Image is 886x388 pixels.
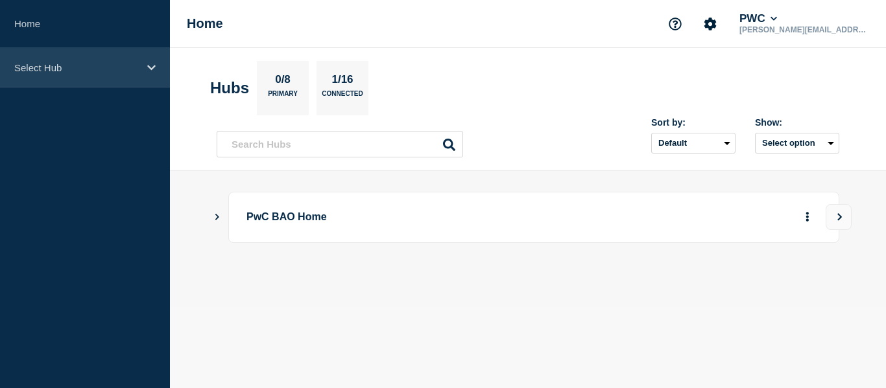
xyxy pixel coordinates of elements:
button: Account settings [697,10,724,38]
button: PWC [737,12,780,25]
button: More actions [799,205,816,229]
button: Select option [755,133,839,154]
button: View [826,204,852,230]
p: PwC BAO Home [246,205,605,229]
p: 0/8 [270,73,296,90]
button: Show Connected Hubs [214,212,221,222]
div: Sort by: [651,117,736,128]
p: [PERSON_NAME][EMAIL_ADDRESS][PERSON_NAME][DOMAIN_NAME] [737,25,872,34]
p: 1/16 [327,73,358,90]
div: Show: [755,117,839,128]
h2: Hubs [210,79,249,97]
p: Select Hub [14,62,139,73]
select: Sort by [651,133,736,154]
p: Primary [268,90,298,104]
h1: Home [187,16,223,31]
button: Support [662,10,689,38]
input: Search Hubs [217,131,463,157]
p: Connected [322,90,363,104]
